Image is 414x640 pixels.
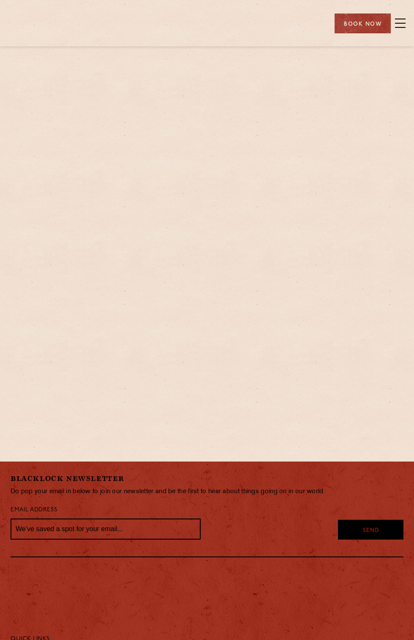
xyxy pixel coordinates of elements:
input: We’ve saved a spot for your email... [11,518,201,540]
img: svg%3E [8,6,59,40]
h2: Blacklock Newsletter [11,474,403,483]
div: Book Now [335,14,391,33]
img: svg%3E [11,570,95,626]
p: Do pop your email in below to join our newsletter and be the first to hear about things going on ... [11,486,403,497]
label: Email Address [11,505,57,515]
span: Send [363,527,379,535]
